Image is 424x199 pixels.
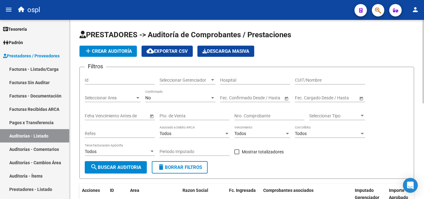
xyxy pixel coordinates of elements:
[358,95,364,102] button: Open calendar
[202,48,249,54] span: Descarga Masiva
[148,113,155,119] button: Open calendar
[84,47,92,55] mat-icon: add
[309,113,359,119] span: Seleccionar Tipo
[85,62,106,71] h3: Filtros
[85,149,97,154] span: Todos
[79,30,291,39] span: PRESTADORES -> Auditoría de Comprobantes / Prestaciones
[90,163,98,171] mat-icon: search
[82,188,100,193] span: Acciones
[5,6,12,13] mat-icon: menu
[85,95,135,101] span: Seleccionar Area
[263,188,313,193] span: Comprobantes asociados
[79,46,137,57] button: Crear Auditoría
[147,47,154,55] mat-icon: cloud_download
[197,46,254,57] button: Descarga Masiva
[242,148,284,156] span: Mostrar totalizadores
[130,188,139,193] span: Area
[160,78,210,83] span: Seleccionar Gerenciador
[110,188,114,193] span: ID
[157,165,202,170] span: Borrar Filtros
[295,131,307,136] span: Todos
[229,188,256,193] span: Fc. Ingresada
[160,131,171,136] span: Todos
[84,48,132,54] span: Crear Auditoría
[234,131,246,136] span: Todos
[85,161,147,174] button: Buscar Auditoria
[157,163,165,171] mat-icon: delete
[152,161,208,174] button: Borrar Filtros
[27,3,40,17] span: ospl
[90,165,141,170] span: Buscar Auditoria
[145,95,151,100] span: No
[142,46,193,57] button: Exportar CSV
[319,95,350,101] input: End date
[147,48,188,54] span: Exportar CSV
[283,95,290,102] button: Open calendar
[3,52,60,59] span: Prestadores / Proveedores
[412,6,419,13] mat-icon: person
[403,178,418,193] div: Open Intercom Messenger
[3,39,23,46] span: Padrón
[183,188,208,193] span: Razon Social
[3,26,27,33] span: Tesorería
[245,95,275,101] input: End date
[220,95,239,101] input: Start date
[295,95,314,101] input: Start date
[197,46,254,57] app-download-masive: Descarga masiva de comprobantes (adjuntos)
